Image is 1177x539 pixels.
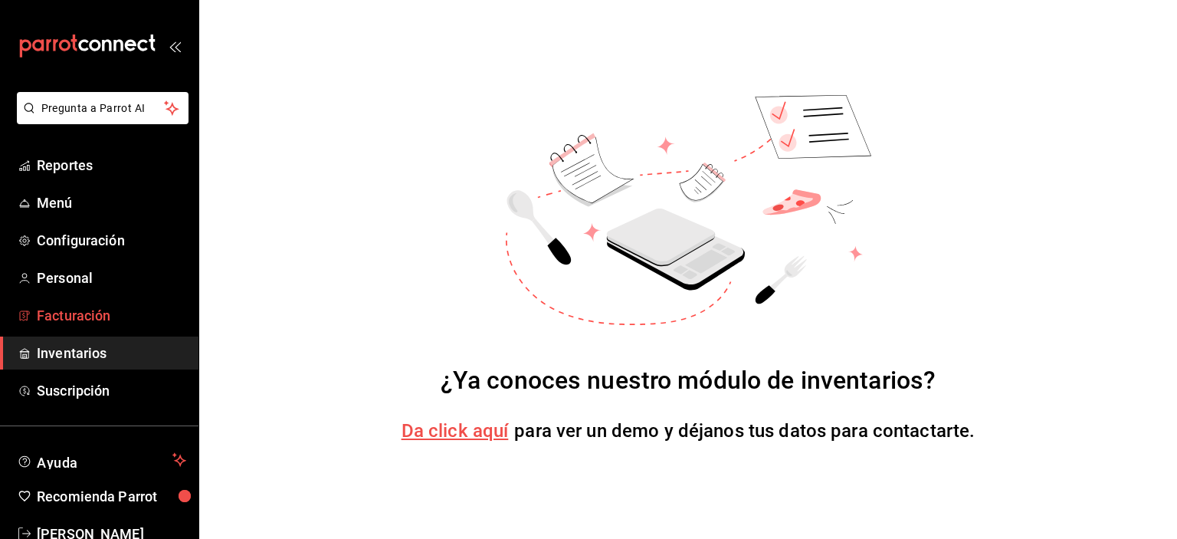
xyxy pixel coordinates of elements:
[11,111,189,127] a: Pregunta a Parrot AI
[37,343,186,363] span: Inventarios
[441,362,936,399] div: ¿Ya conoces nuestro módulo de inventarios?
[37,451,166,469] span: Ayuda
[37,230,186,251] span: Configuración
[402,420,509,442] a: Da click aquí
[37,192,186,213] span: Menú
[37,268,186,288] span: Personal
[37,486,186,507] span: Recomienda Parrot
[17,92,189,124] button: Pregunta a Parrot AI
[37,305,186,326] span: Facturación
[169,40,181,52] button: open_drawer_menu
[514,420,975,442] span: para ver un demo y déjanos tus datos para contactarte.
[37,155,186,176] span: Reportes
[37,380,186,401] span: Suscripción
[41,100,165,117] span: Pregunta a Parrot AI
